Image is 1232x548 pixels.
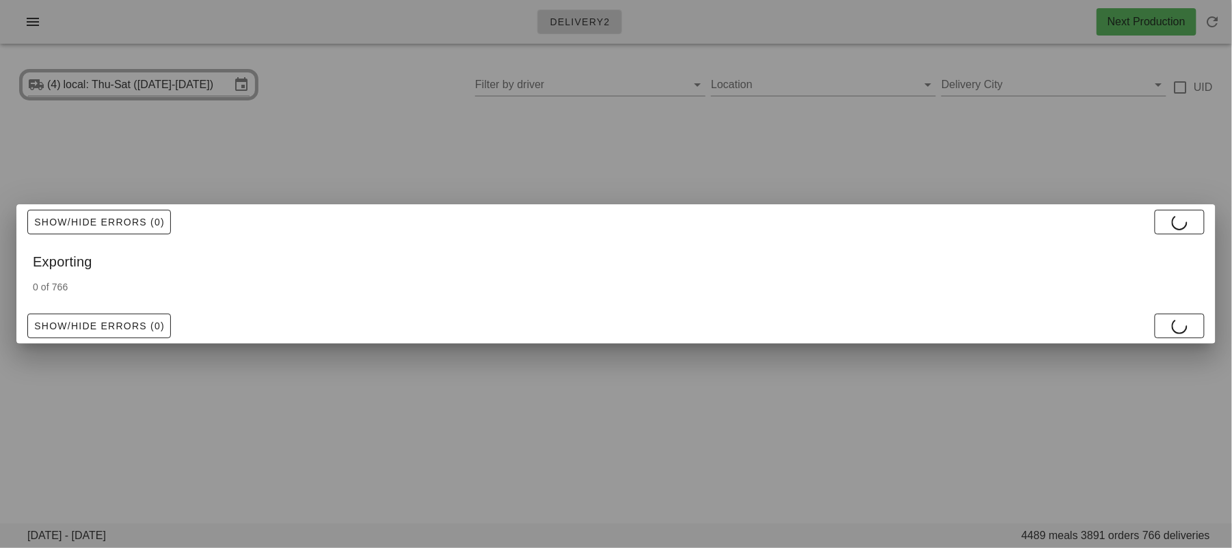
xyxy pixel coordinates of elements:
[34,320,165,331] span: Show/Hide Errors (0)
[27,314,171,338] button: Show/Hide Errors (0)
[27,210,171,234] button: Show/Hide Errors (0)
[33,282,68,292] span: 0 of 766
[34,217,165,228] span: Show/Hide Errors (0)
[16,240,1216,279] div: Exporting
